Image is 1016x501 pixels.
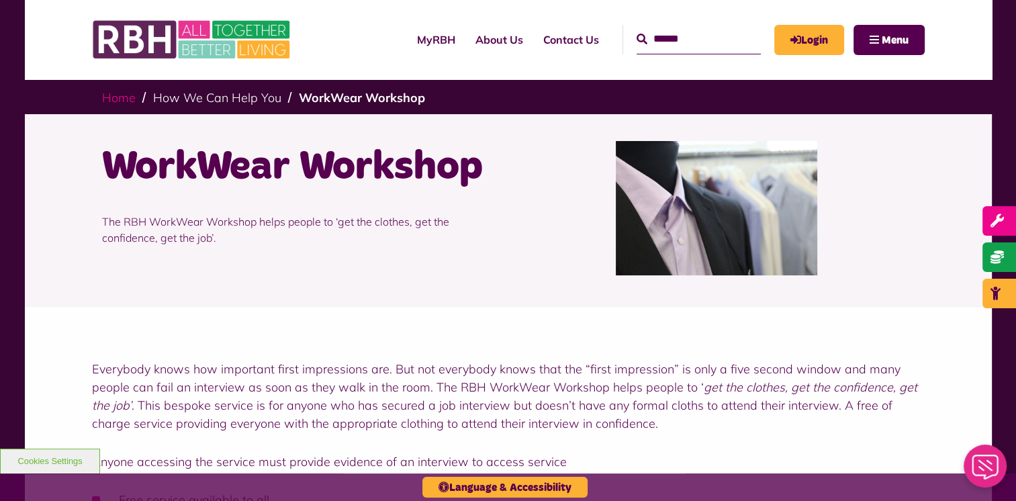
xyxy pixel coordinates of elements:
[92,360,925,432] p: Everybody knows how important first impressions are. But not everybody knows that the “first impr...
[102,90,136,105] a: Home
[533,21,609,58] a: Contact Us
[102,193,498,266] p: The RBH WorkWear Workshop helps people to ‘get the clothes, get the confidence, get the job’.
[299,90,425,105] a: WorkWear Workshop
[465,21,533,58] a: About Us
[956,441,1016,501] iframe: Netcall Web Assistant for live chat
[637,25,761,54] input: Search
[102,141,498,193] h1: WorkWear Workshop
[92,453,925,471] p: Anyone accessing the service must provide evidence of an interview to access service
[92,379,917,413] em: get the clothes, get the confidence, get the job’
[153,90,281,105] a: How We Can Help You
[407,21,465,58] a: MyRBH
[853,25,925,55] button: Navigation
[92,13,293,66] img: RBH
[616,141,817,275] img: Workwear Shop 1
[422,477,588,498] button: Language & Accessibility
[882,35,909,46] span: Menu
[774,25,844,55] a: MyRBH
